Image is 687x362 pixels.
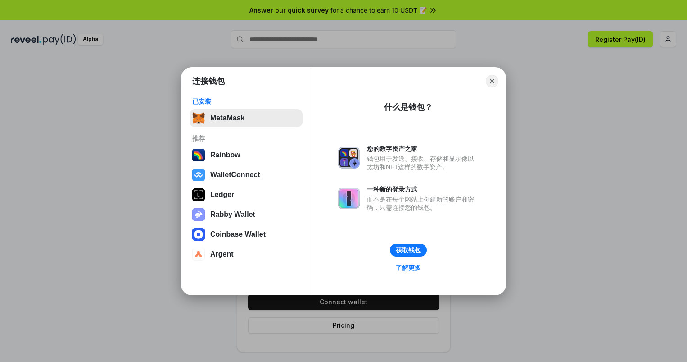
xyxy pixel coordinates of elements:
div: Rabby Wallet [210,211,255,219]
div: 获取钱包 [396,246,421,254]
button: Argent [190,245,303,263]
div: WalletConnect [210,171,260,179]
button: Coinbase Wallet [190,225,303,243]
button: Rabby Wallet [190,206,303,224]
button: Close [486,75,498,87]
img: svg+xml,%3Csvg%20xmlns%3D%22http%3A%2F%2Fwww.w3.org%2F2000%2Fsvg%22%20fill%3D%22none%22%20viewBox... [192,208,205,221]
img: svg+xml,%3Csvg%20width%3D%2228%22%20height%3D%2228%22%20viewBox%3D%220%200%2028%2028%22%20fill%3D... [192,169,205,181]
div: Argent [210,250,234,258]
button: MetaMask [190,109,303,127]
div: MetaMask [210,114,244,122]
button: 获取钱包 [390,244,427,257]
img: svg+xml,%3Csvg%20fill%3D%22none%22%20height%3D%2233%22%20viewBox%3D%220%200%2035%2033%22%20width%... [192,112,205,124]
div: 您的数字资产之家 [367,145,479,153]
img: svg+xml,%3Csvg%20width%3D%2228%22%20height%3D%2228%22%20viewBox%3D%220%200%2028%2028%22%20fill%3D... [192,248,205,261]
div: Rainbow [210,151,240,159]
img: svg+xml,%3Csvg%20xmlns%3D%22http%3A%2F%2Fwww.w3.org%2F2000%2Fsvg%22%20fill%3D%22none%22%20viewBox... [338,188,360,209]
div: 推荐 [192,134,300,142]
img: svg+xml,%3Csvg%20xmlns%3D%22http%3A%2F%2Fwww.w3.org%2F2000%2Fsvg%22%20width%3D%2228%22%20height%3... [192,188,205,201]
button: WalletConnect [190,166,303,184]
img: svg+xml,%3Csvg%20xmlns%3D%22http%3A%2F%2Fwww.w3.org%2F2000%2Fsvg%22%20fill%3D%22none%22%20viewBox... [338,147,360,169]
img: svg+xml,%3Csvg%20width%3D%2228%22%20height%3D%2228%22%20viewBox%3D%220%200%2028%2028%22%20fill%3D... [192,228,205,241]
div: 而不是在每个网站上创建新的账户和密码，只需连接您的钱包。 [367,195,479,211]
button: Rainbow [190,146,303,164]
div: Coinbase Wallet [210,230,266,238]
button: Ledger [190,186,303,204]
img: svg+xml,%3Csvg%20width%3D%22120%22%20height%3D%22120%22%20viewBox%3D%220%200%20120%20120%22%20fil... [192,149,205,161]
div: 钱包用于发送、接收、存储和显示像以太坊和NFT这样的数字资产。 [367,155,479,171]
div: 一种新的登录方式 [367,185,479,193]
div: 什么是钱包？ [384,102,433,113]
a: 了解更多 [390,262,426,274]
div: 已安装 [192,97,300,105]
div: Ledger [210,191,234,199]
div: 了解更多 [396,264,421,272]
h1: 连接钱包 [192,76,225,87]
